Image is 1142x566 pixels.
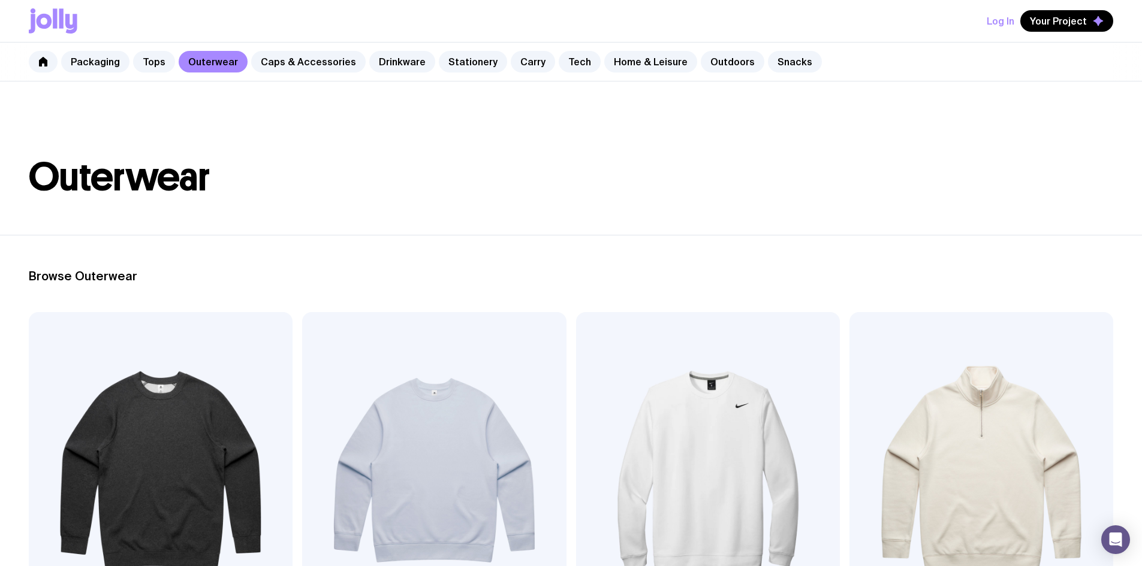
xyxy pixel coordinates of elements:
[369,51,435,72] a: Drinkware
[701,51,764,72] a: Outdoors
[559,51,601,72] a: Tech
[987,10,1014,32] button: Log In
[179,51,248,72] a: Outerwear
[604,51,697,72] a: Home & Leisure
[1030,15,1087,27] span: Your Project
[133,51,175,72] a: Tops
[768,51,822,72] a: Snacks
[1020,10,1113,32] button: Your Project
[29,158,1113,196] h1: Outerwear
[1101,525,1130,554] div: Open Intercom Messenger
[61,51,129,72] a: Packaging
[251,51,366,72] a: Caps & Accessories
[439,51,507,72] a: Stationery
[29,269,1113,283] h2: Browse Outerwear
[511,51,555,72] a: Carry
